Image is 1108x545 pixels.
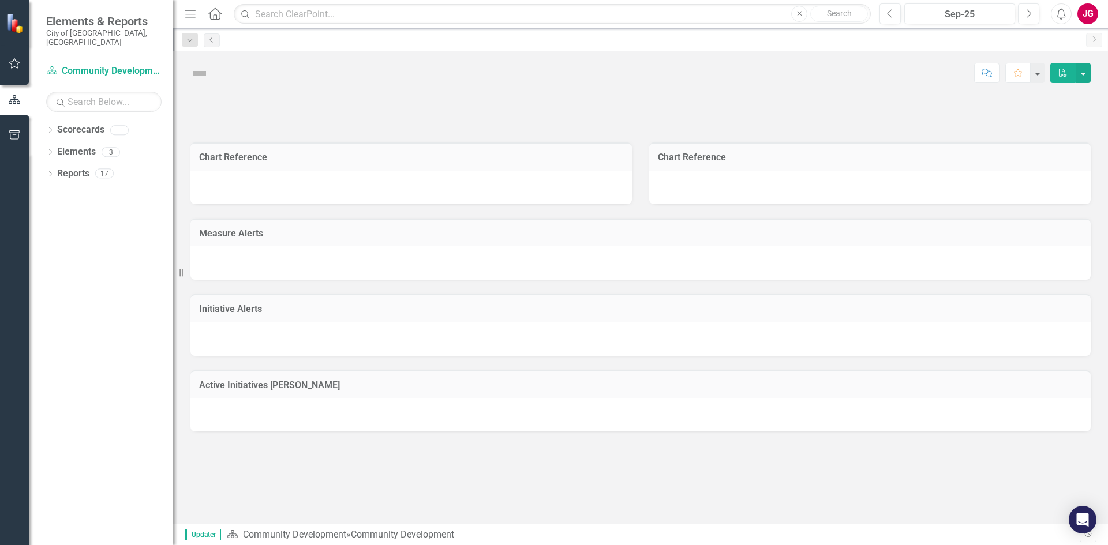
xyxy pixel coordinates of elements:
a: Community Development [243,529,346,540]
h3: Active Initiatives [PERSON_NAME] [199,380,1082,390]
div: » [227,528,1080,542]
span: Updater [185,529,221,540]
div: Open Intercom Messenger [1069,506,1096,533]
a: Community Development [46,65,162,78]
input: Search Below... [46,92,162,112]
div: 17 [95,169,114,179]
h3: Chart Reference [199,152,623,163]
h3: Measure Alerts [199,228,1082,239]
img: ClearPoint Strategy [6,13,26,33]
span: Search [827,9,852,18]
h3: Chart Reference [658,152,1082,163]
div: 3 [102,147,120,157]
small: City of [GEOGRAPHIC_DATA], [GEOGRAPHIC_DATA] [46,28,162,47]
button: Sep-25 [904,3,1015,24]
div: Sep-25 [908,7,1011,21]
img: Not Defined [190,64,209,82]
button: JG [1077,3,1098,24]
span: Elements & Reports [46,14,162,28]
button: Search [810,6,868,22]
div: Community Development [351,529,454,540]
a: Scorecards [57,123,104,137]
a: Elements [57,145,96,159]
input: Search ClearPoint... [234,4,871,24]
h3: Initiative Alerts [199,304,1082,314]
a: Reports [57,167,89,181]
